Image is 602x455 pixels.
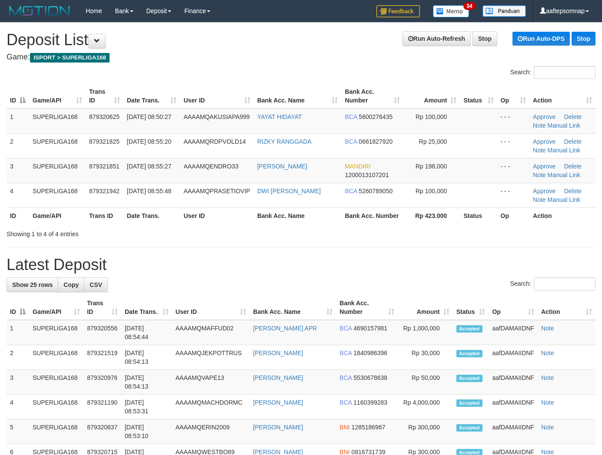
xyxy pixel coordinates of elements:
[398,419,452,444] td: Rp 300,000
[529,208,595,224] th: Action
[533,122,546,129] a: Note
[257,188,321,195] a: DWI [PERSON_NAME]
[541,349,554,356] a: Note
[533,147,546,154] a: Note
[472,31,497,46] a: Stop
[345,138,357,145] span: BCA
[510,66,595,79] label: Search:
[398,295,452,320] th: Amount: activate to sort column ascending
[456,350,482,357] span: Accepted
[249,295,336,320] th: Bank Acc. Name: activate to sort column ascending
[7,208,29,224] th: ID
[183,188,250,195] span: AAAAMQPRASETIOVIP
[29,419,83,444] td: SUPERLIGA168
[533,188,555,195] a: Approve
[254,84,342,109] th: Bank Acc. Name: activate to sort column ascending
[416,163,447,170] span: Rp 198,000
[127,113,171,120] span: [DATE] 08:50:27
[86,84,123,109] th: Trans ID: activate to sort column ascending
[7,226,244,238] div: Showing 1 to 4 of 4 entries
[456,424,482,432] span: Accepted
[482,5,526,17] img: panduan.png
[497,84,530,109] th: Op: activate to sort column ascending
[533,113,555,120] a: Approve
[121,419,172,444] td: [DATE] 08:53:10
[534,66,595,79] input: Search:
[257,163,307,170] a: [PERSON_NAME]
[345,171,389,178] span: Copy 1200013107201 to clipboard
[183,138,246,145] span: AAAAMQRDPVOLD14
[172,320,250,345] td: AAAAMQMAFFUD02
[359,138,392,145] span: Copy 0661827920 to clipboard
[541,424,554,431] a: Note
[172,295,250,320] th: User ID: activate to sort column ascending
[127,188,171,195] span: [DATE] 08:55:48
[183,113,249,120] span: AAAAMQAKUSIAPA999
[83,370,121,395] td: 879320976
[463,2,475,10] span: 34
[345,188,357,195] span: BCA
[398,370,452,395] td: Rp 50,000
[121,345,172,370] td: [DATE] 08:54:13
[398,395,452,419] td: Rp 4,000,000
[83,419,121,444] td: 879320837
[83,295,121,320] th: Trans ID: activate to sort column ascending
[345,113,357,120] span: BCA
[253,374,303,381] a: [PERSON_NAME]
[416,113,447,120] span: Rp 100,000
[7,277,58,292] a: Show 25 rows
[29,208,86,224] th: Game/API
[253,325,317,332] a: [PERSON_NAME] APR
[564,163,582,170] a: Delete
[359,188,392,195] span: Copy 5260789050 to clipboard
[533,163,555,170] a: Approve
[254,208,342,224] th: Bank Acc. Name
[489,320,537,345] td: aafDAMAIIDNF
[336,295,398,320] th: Bank Acc. Number: activate to sort column ascending
[339,399,352,406] span: BCA
[183,163,238,170] span: AAAAMQENDRO33
[564,138,582,145] a: Delete
[460,208,497,224] th: Status
[7,133,29,158] td: 2
[29,320,83,345] td: SUPERLIGA168
[419,138,447,145] span: Rp 25,000
[29,158,86,183] td: SUPERLIGA168
[533,171,546,178] a: Note
[353,374,387,381] span: Copy 5530678638 to clipboard
[497,133,530,158] td: - - -
[29,295,83,320] th: Game/API: activate to sort column ascending
[121,395,172,419] td: [DATE] 08:53:31
[352,424,386,431] span: Copy 1285186967 to clipboard
[538,295,595,320] th: Action: activate to sort column ascending
[7,370,29,395] td: 3
[7,320,29,345] td: 1
[341,208,403,224] th: Bank Acc. Number
[89,113,120,120] span: 879320625
[7,256,595,274] h1: Latest Deposit
[127,138,171,145] span: [DATE] 08:55:20
[127,163,171,170] span: [DATE] 08:55:27
[460,84,497,109] th: Status: activate to sort column ascending
[403,84,460,109] th: Amount: activate to sort column ascending
[121,320,172,345] td: [DATE] 08:54:44
[512,32,570,46] a: Run Auto-DPS
[341,84,403,109] th: Bank Acc. Number: activate to sort column ascending
[456,325,482,333] span: Accepted
[180,208,253,224] th: User ID
[564,188,582,195] a: Delete
[7,419,29,444] td: 5
[541,399,554,406] a: Note
[29,395,83,419] td: SUPERLIGA168
[564,113,582,120] a: Delete
[7,4,73,17] img: MOTION_logo.png
[548,196,581,203] a: Manual Link
[541,374,554,381] a: Note
[497,183,530,208] td: - - -
[548,171,581,178] a: Manual Link
[339,374,352,381] span: BCA
[123,208,180,224] th: Date Trans.
[29,345,83,370] td: SUPERLIGA168
[180,84,253,109] th: User ID: activate to sort column ascending
[7,345,29,370] td: 2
